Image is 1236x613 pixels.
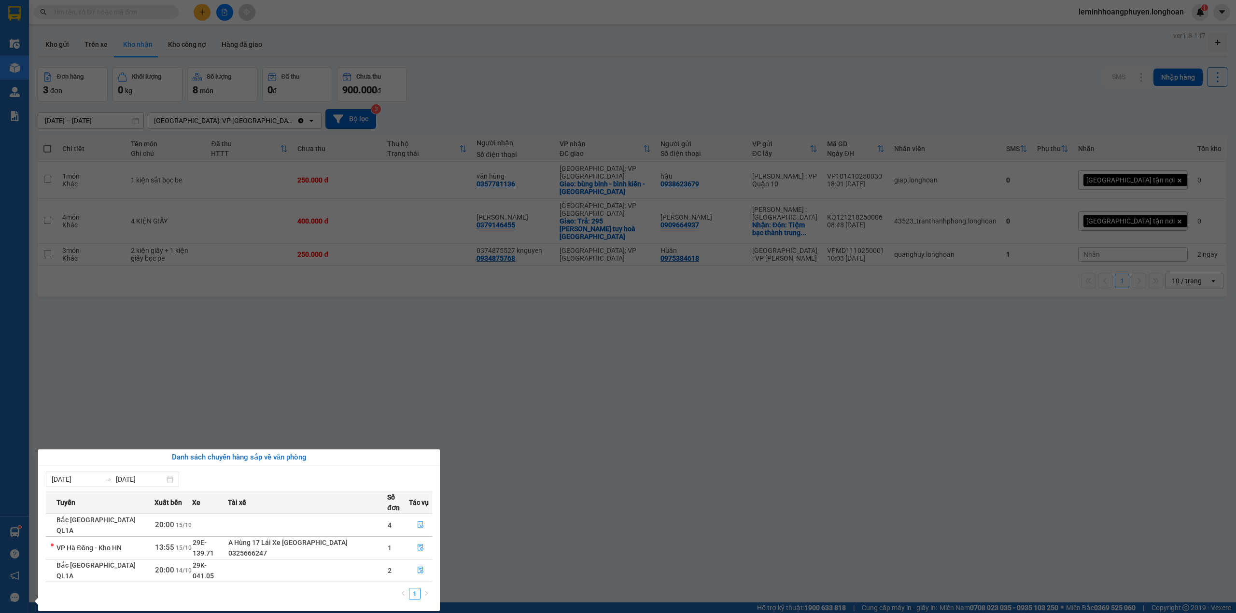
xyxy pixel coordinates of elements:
[104,475,112,483] span: to
[56,497,75,508] span: Tuyến
[193,561,214,580] span: 29K-041.05
[388,544,392,552] span: 1
[417,567,424,574] span: file-done
[46,452,432,463] div: Danh sách chuyến hàng sắp về văn phòng
[155,566,174,574] span: 20:00
[154,497,182,508] span: Xuất bến
[409,563,432,578] button: file-done
[387,492,408,513] span: Số đơn
[104,475,112,483] span: swap-right
[193,539,214,557] span: 29E-139.71
[176,522,192,529] span: 15/10
[409,588,420,599] a: 1
[417,544,424,552] span: file-done
[423,590,429,596] span: right
[176,544,192,551] span: 15/10
[176,567,192,574] span: 14/10
[400,590,406,596] span: left
[155,520,174,529] span: 20:00
[409,588,421,599] li: 1
[421,588,432,599] li: Next Page
[52,474,100,485] input: Từ ngày
[409,540,432,556] button: file-done
[388,567,392,574] span: 2
[397,588,409,599] li: Previous Page
[388,521,392,529] span: 4
[116,474,165,485] input: Đến ngày
[56,561,136,580] span: Bắc [GEOGRAPHIC_DATA] QL1A
[228,497,246,508] span: Tài xế
[56,516,136,534] span: Bắc [GEOGRAPHIC_DATA] QL1A
[409,497,429,508] span: Tác vụ
[56,544,122,552] span: VP Hà Đông - Kho HN
[421,588,432,599] button: right
[409,517,432,533] button: file-done
[155,543,174,552] span: 13:55
[228,537,387,558] div: A Hùng 17 Lái Xe [GEOGRAPHIC_DATA] 0325666247
[192,497,200,508] span: Xe
[417,521,424,529] span: file-done
[397,588,409,599] button: left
